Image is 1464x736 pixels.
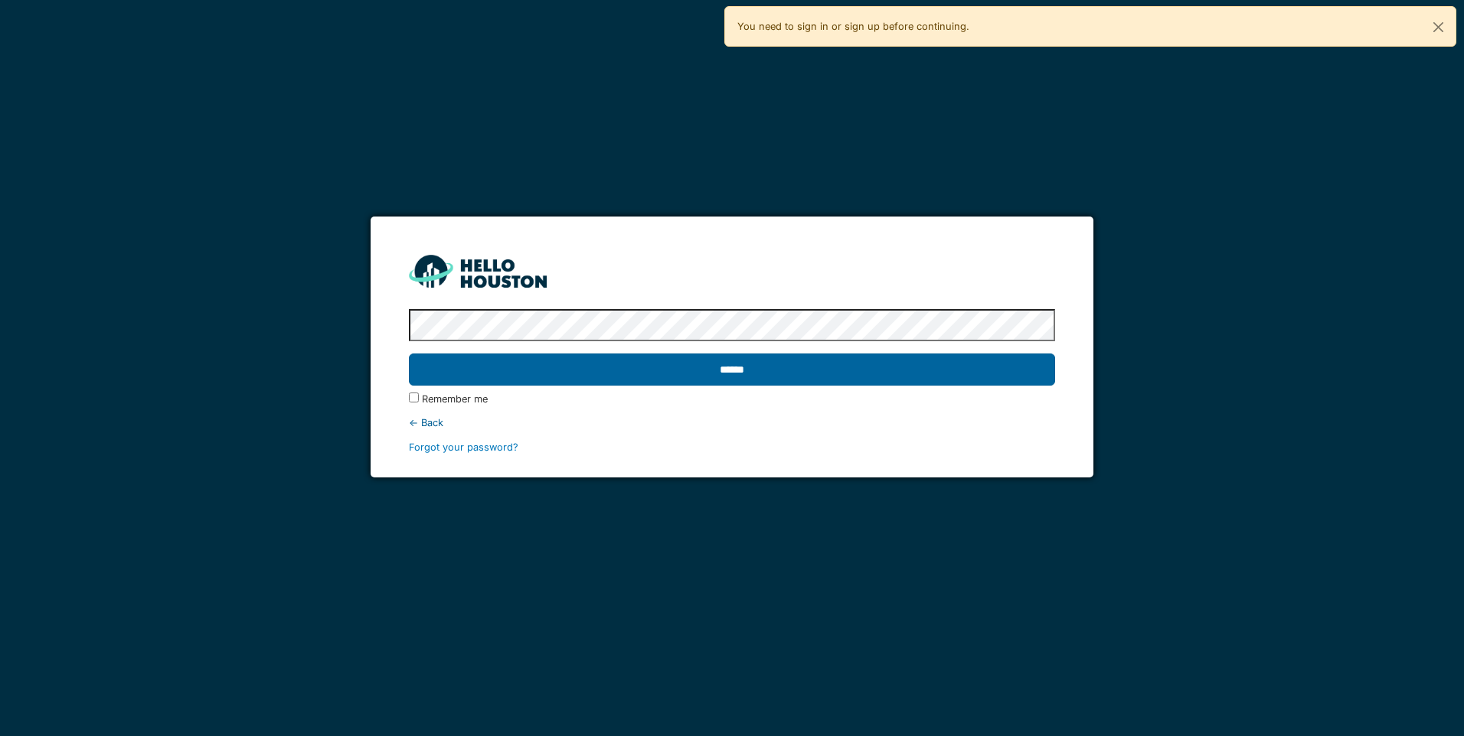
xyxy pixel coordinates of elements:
button: Close [1421,7,1456,47]
label: Remember me [422,392,488,406]
div: ← Back [409,415,1054,430]
a: Forgot your password? [409,441,518,453]
div: You need to sign in or sign up before continuing. [724,6,1456,47]
img: HH_line-BYnF2_Hg.png [409,255,547,288]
